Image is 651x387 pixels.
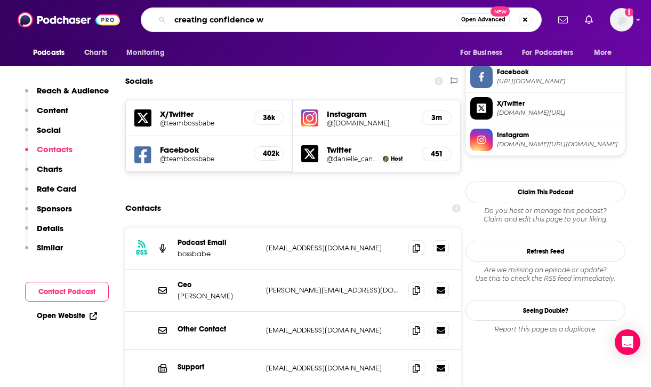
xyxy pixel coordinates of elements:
p: Reach & Audience [37,85,109,96]
p: [PERSON_NAME] [178,291,258,301]
div: Are we missing an episode or update? Use this to check the RSS feed immediately. [465,266,625,283]
span: For Podcasters [522,45,573,60]
img: Danielle Canty [383,156,389,162]
a: Show notifications dropdown [554,11,572,29]
button: Contact Podcast [25,282,109,302]
p: [EMAIL_ADDRESS][DOMAIN_NAME] [266,326,400,335]
p: Support [178,362,258,372]
p: Ceo [178,280,258,289]
p: [PERSON_NAME][EMAIL_ADDRESS][DOMAIN_NAME] [266,286,400,295]
button: open menu [119,43,178,63]
a: @teambossbabe [160,119,245,127]
button: Details [25,223,63,243]
span: Instagram [497,130,621,140]
p: [EMAIL_ADDRESS][DOMAIN_NAME] [266,364,400,373]
span: Logged in as AutumnKatie [610,8,633,31]
img: User Profile [610,8,633,31]
h5: Facebook [160,145,245,155]
button: Claim This Podcast [465,181,625,202]
button: Refresh Feed [465,241,625,262]
p: Podcast Email [178,238,258,247]
a: Seeing Double? [465,300,625,321]
a: Show notifications dropdown [581,11,597,29]
span: twitter.com/teambossbabe [497,109,621,117]
span: instagram.com/bossbabe.inc [497,140,621,148]
p: Similar [37,242,63,252]
button: open menu [586,43,625,63]
p: bossbabe [178,249,258,258]
img: iconImage [301,109,318,127]
h3: RSS [136,248,148,257]
a: Facebook[URL][DOMAIN_NAME] [470,66,621,88]
button: open menu [515,43,589,63]
a: X/Twitter[DOMAIN_NAME][URL] [470,97,621,120]
h5: X/Twitter [160,109,245,119]
a: @danielle_canty [327,155,378,163]
button: Open AdvancedNew [456,13,510,26]
span: Facebook [497,67,621,77]
svg: Add a profile image [625,8,633,17]
button: Content [25,105,68,125]
p: [EMAIL_ADDRESS][DOMAIN_NAME] [266,243,400,252]
a: Charts [77,43,114,63]
button: Social [25,125,61,145]
p: Rate Card [37,184,76,194]
h2: Socials [125,71,153,91]
button: Sponsors [25,203,72,223]
span: Podcasts [33,45,65,60]
button: Rate Card [25,184,76,203]
h5: 36k [263,113,275,122]
a: @teambossbabe [160,155,245,163]
p: Content [37,105,68,115]
p: Charts [37,164,62,174]
img: Podchaser - Follow, Share and Rate Podcasts [18,10,120,30]
a: @[DOMAIN_NAME] [327,119,413,127]
a: Open Website [37,311,97,320]
button: Contacts [25,144,73,164]
span: Open Advanced [461,17,505,22]
p: Details [37,223,63,233]
p: Social [37,125,61,135]
span: Monitoring [126,45,164,60]
button: open menu [453,43,516,63]
div: Open Intercom Messenger [615,329,640,355]
span: Do you host or manage this podcast? [465,207,625,215]
input: Search podcasts, credits, & more... [170,11,456,28]
span: https://www.facebook.com/teambossbabe [497,77,621,85]
a: Instagram[DOMAIN_NAME][URL][DOMAIN_NAME] [470,129,621,151]
h5: Twitter [327,145,413,155]
span: Host [391,155,403,162]
div: Claim and edit this page to your liking. [465,207,625,224]
p: Other Contact [178,325,258,334]
h5: Instagram [327,109,413,119]
h5: 451 [431,149,443,159]
button: Reach & Audience [25,85,109,105]
button: Show profile menu [610,8,633,31]
span: X/Twitter [497,99,621,108]
button: Charts [25,164,62,184]
h2: Contacts [125,198,161,218]
h5: 402k [263,149,275,158]
span: New [491,6,510,17]
button: Similar [25,242,63,262]
button: open menu [26,43,78,63]
span: Charts [84,45,107,60]
p: Contacts [37,144,73,154]
span: For Business [460,45,502,60]
h5: 3m [431,113,443,122]
span: More [594,45,612,60]
p: Sponsors [37,203,72,214]
div: Report this page as a duplicate. [465,325,625,334]
div: Search podcasts, credits, & more... [141,7,542,32]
